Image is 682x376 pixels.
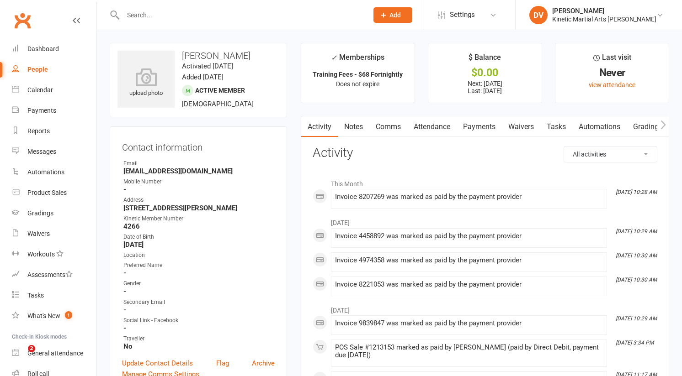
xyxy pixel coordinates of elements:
iframe: Intercom live chat [9,345,31,367]
div: Address [123,196,275,204]
div: Automations [27,168,64,176]
a: Archive [252,358,275,369]
div: Gender [123,279,275,288]
li: This Month [313,174,657,189]
a: Comms [369,116,407,137]
strong: No [123,342,275,350]
h3: Contact information [122,139,275,152]
span: 2 [28,345,35,352]
i: [DATE] 10:29 AM [616,228,657,235]
a: People [12,59,96,80]
strong: - [123,185,275,193]
div: [PERSON_NAME] [552,7,656,15]
button: Add [373,7,412,23]
a: Calendar [12,80,96,100]
div: What's New [27,312,60,319]
input: Search... [120,9,362,21]
strong: - [123,269,275,277]
div: Traveller [123,334,275,343]
span: Add [389,11,401,19]
div: upload photo [117,68,175,98]
div: Social Link - Facebook [123,316,275,325]
div: General attendance [27,350,83,357]
div: Kinetic Member Number [123,214,275,223]
h3: Activity [313,146,657,160]
div: Messages [27,148,56,155]
a: Payments [12,100,96,121]
a: Dashboard [12,39,96,59]
a: Tasks [540,116,572,137]
a: view attendance [589,81,635,89]
i: [DATE] 3:34 PM [616,339,654,346]
div: Invoice 4974358 was marked as paid by the payment provider [335,256,603,264]
div: Product Sales [27,189,67,196]
strong: - [123,287,275,296]
div: Invoice 8221053 was marked as paid by the payment provider [335,281,603,288]
div: Email [123,159,275,168]
div: Invoice 8207269 was marked as paid by the payment provider [335,193,603,201]
div: Secondary Email [123,298,275,307]
div: Never [564,68,661,78]
a: Product Sales [12,183,96,203]
div: Payments [27,107,56,114]
i: [DATE] 10:30 AM [616,252,657,259]
span: 1 [65,311,72,319]
div: Workouts [27,251,55,258]
strong: - [123,306,275,314]
a: Activity [301,116,338,137]
a: Automations [572,116,627,137]
div: Date of Birth [123,233,275,241]
span: [DEMOGRAPHIC_DATA] [182,100,254,108]
strong: Training Fees - $68 Fortnightly [313,71,403,78]
div: Assessments [27,271,73,278]
time: Activated [DATE] [182,62,233,70]
a: Flag [216,358,229,369]
div: Gradings [27,209,53,217]
div: Invoice 9839847 was marked as paid by the payment provider [335,319,603,327]
a: Assessments [12,265,96,285]
a: Waivers [12,224,96,244]
div: Location [123,251,275,260]
div: $ Balance [469,52,501,68]
h3: [PERSON_NAME] [117,51,279,61]
a: What's New1 [12,306,96,326]
span: Does not expire [336,80,379,88]
strong: [STREET_ADDRESS][PERSON_NAME] [123,204,275,212]
div: Memberships [331,52,384,68]
li: [DATE] [313,301,657,315]
div: POS Sale #1213153 marked as paid by [PERSON_NAME] (paid by Direct Debit, payment due [DATE]) [335,344,603,359]
div: Last visit [593,52,631,68]
div: People [27,66,48,73]
i: ✓ [331,53,337,62]
li: [DATE] [313,213,657,228]
strong: 4266 [123,222,275,230]
strong: - [123,324,275,332]
div: Reports [27,127,50,135]
strong: [DATE] [123,240,275,249]
a: General attendance kiosk mode [12,343,96,364]
strong: [EMAIL_ADDRESS][DOMAIN_NAME] [123,167,275,175]
div: Calendar [27,86,53,94]
a: Tasks [12,285,96,306]
a: Reports [12,121,96,141]
i: [DATE] 10:28 AM [616,189,657,195]
div: Dashboard [27,45,59,52]
div: Tasks [27,292,44,299]
div: $0.00 [437,68,533,78]
a: Gradings [12,203,96,224]
time: Added [DATE] [182,73,224,81]
a: Workouts [12,244,96,265]
span: Settings [450,5,475,25]
i: [DATE] 10:29 AM [616,315,657,322]
p: Next: [DATE] Last: [DATE] [437,80,533,94]
div: Preferred Name [123,261,275,270]
a: Messages [12,141,96,162]
span: Active member [195,87,245,94]
div: Kinetic Martial Arts [PERSON_NAME] [552,15,656,23]
a: Attendance [407,116,457,137]
a: Clubworx [11,9,34,32]
a: Automations [12,162,96,183]
div: Invoice 4458892 was marked as paid by the payment provider [335,232,603,240]
a: Waivers [502,116,540,137]
div: Mobile Number [123,178,275,186]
